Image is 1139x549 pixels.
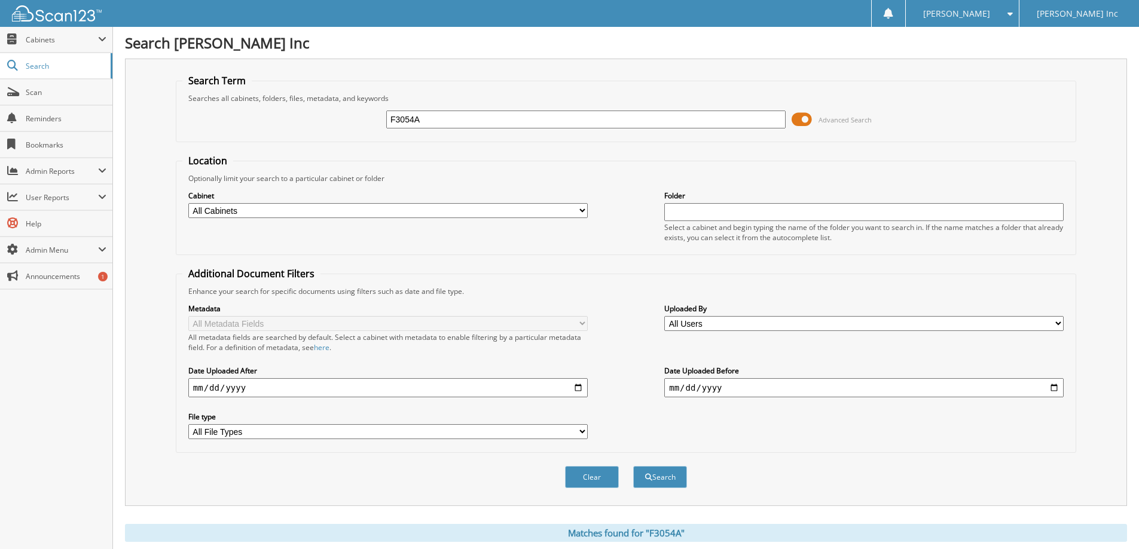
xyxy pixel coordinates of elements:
[664,222,1064,243] div: Select a cabinet and begin typing the name of the folder you want to search in. If the name match...
[26,140,106,150] span: Bookmarks
[188,412,588,422] label: File type
[26,87,106,97] span: Scan
[182,267,320,280] legend: Additional Document Filters
[182,286,1070,296] div: Enhance your search for specific documents using filters such as date and file type.
[182,93,1070,103] div: Searches all cabinets, folders, files, metadata, and keywords
[26,219,106,229] span: Help
[664,378,1064,397] input: end
[664,191,1064,201] label: Folder
[182,74,252,87] legend: Search Term
[664,303,1064,314] label: Uploaded By
[125,33,1127,53] h1: Search [PERSON_NAME] Inc
[26,245,98,255] span: Admin Menu
[26,61,105,71] span: Search
[26,166,98,176] span: Admin Reports
[664,366,1064,376] label: Date Uploaded Before
[12,5,102,22] img: scan123-logo-white.svg
[188,366,588,376] label: Date Uploaded After
[26,192,98,203] span: User Reports
[26,114,106,124] span: Reminders
[125,524,1127,542] div: Matches found for "F3054A"
[633,466,687,488] button: Search
[182,154,233,167] legend: Location
[98,272,108,281] div: 1
[26,35,98,45] span: Cabinets
[26,271,106,281] span: Announcements
[188,303,588,314] label: Metadata
[1037,10,1118,17] span: [PERSON_NAME] Inc
[188,378,588,397] input: start
[819,115,872,124] span: Advanced Search
[314,342,329,352] a: here
[923,10,990,17] span: [PERSON_NAME]
[188,191,588,201] label: Cabinet
[182,173,1070,183] div: Optionally limit your search to a particular cabinet or folder
[565,466,619,488] button: Clear
[188,332,588,352] div: All metadata fields are searched by default. Select a cabinet with metadata to enable filtering b...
